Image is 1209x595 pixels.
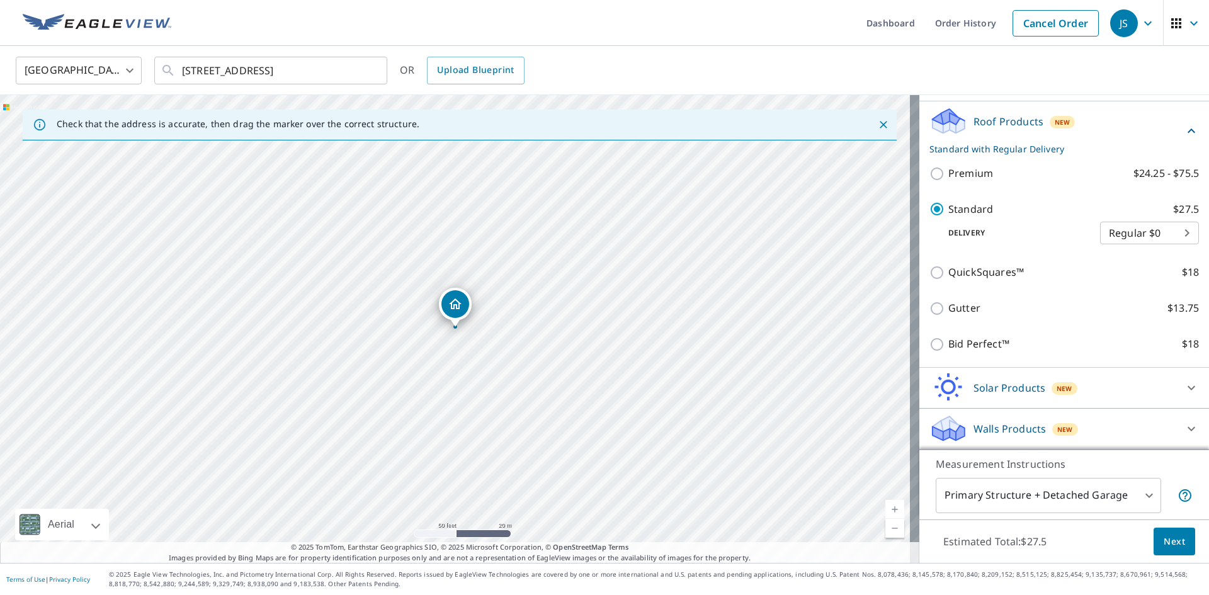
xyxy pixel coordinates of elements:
p: $13.75 [1167,300,1199,316]
a: OpenStreetMap [553,542,606,552]
p: Gutter [948,300,980,316]
p: Solar Products [973,380,1045,395]
div: Aerial [15,509,109,540]
a: Terms [608,542,629,552]
span: Next [1164,534,1185,550]
p: Estimated Total: $27.5 [933,528,1057,555]
button: Close [875,116,892,133]
p: Walls Products [973,421,1046,436]
span: New [1057,424,1073,434]
span: Your report will include the primary structure and a detached garage if one exists. [1178,488,1193,503]
p: Premium [948,166,993,181]
a: Upload Blueprint [427,57,524,84]
div: Primary Structure + Detached Garage [936,478,1161,513]
p: | [6,575,90,583]
p: Delivery [929,227,1100,239]
p: QuickSquares™ [948,264,1024,280]
a: Cancel Order [1013,10,1099,37]
div: Aerial [44,509,78,540]
span: New [1057,383,1072,394]
span: © 2025 TomTom, Earthstar Geographics SIO, © 2025 Microsoft Corporation, © [291,542,629,553]
div: JS [1110,9,1138,37]
div: Solar ProductsNew [929,373,1199,403]
a: Current Level 19, Zoom Out [885,519,904,538]
div: [GEOGRAPHIC_DATA] [16,53,142,88]
p: Standard with Regular Delivery [929,142,1184,156]
p: Roof Products [973,114,1043,129]
img: EV Logo [23,14,171,33]
p: $18 [1182,264,1199,280]
input: Search by address or latitude-longitude [182,53,361,88]
button: Next [1154,528,1195,556]
p: $27.5 [1173,201,1199,217]
div: Walls ProductsNew [929,414,1199,444]
a: Privacy Policy [49,575,90,584]
p: Standard [948,201,993,217]
p: © 2025 Eagle View Technologies, Inc. and Pictometry International Corp. All Rights Reserved. Repo... [109,570,1203,589]
p: Bid Perfect™ [948,336,1009,352]
a: Terms of Use [6,575,45,584]
div: Dropped pin, building 1, Residential property, 1 Pueblo Ct Loveland, OH 45140 [439,288,472,327]
p: Measurement Instructions [936,456,1193,472]
span: New [1055,117,1070,127]
a: Current Level 19, Zoom In [885,500,904,519]
div: Roof ProductsNewStandard with Regular Delivery [929,106,1199,156]
p: $24.25 - $75.5 [1133,166,1199,181]
div: Regular $0 [1100,215,1199,251]
p: Check that the address is accurate, then drag the marker over the correct structure. [57,118,419,130]
div: OR [400,57,525,84]
span: Upload Blueprint [437,62,514,78]
p: $18 [1182,336,1199,352]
